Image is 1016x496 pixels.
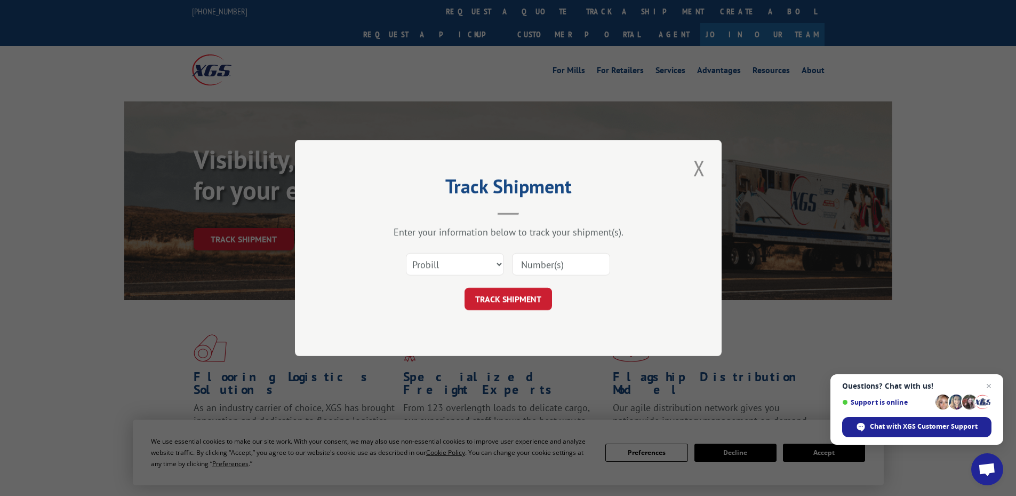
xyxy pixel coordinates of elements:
[842,398,932,406] span: Support is online
[512,253,610,275] input: Number(s)
[870,422,978,431] span: Chat with XGS Customer Support
[348,179,668,199] h2: Track Shipment
[842,382,991,390] span: Questions? Chat with us!
[971,453,1003,485] a: Open chat
[465,288,552,310] button: TRACK SHIPMENT
[348,226,668,238] div: Enter your information below to track your shipment(s).
[842,417,991,437] span: Chat with XGS Customer Support
[690,153,708,183] button: Close modal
